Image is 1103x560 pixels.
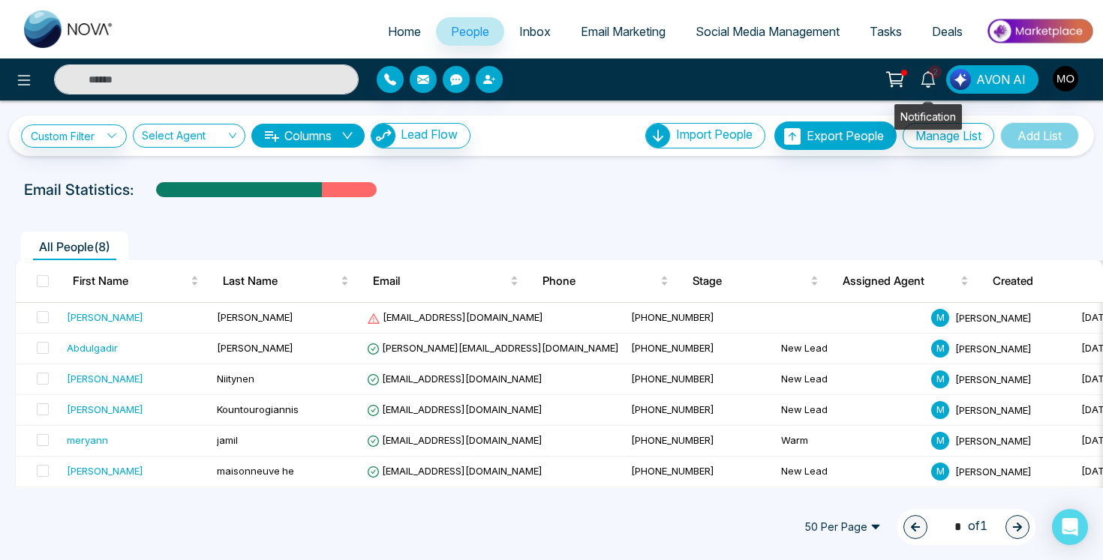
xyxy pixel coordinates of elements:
span: jamil [217,434,238,446]
a: Home [373,17,436,46]
span: Deals [932,24,963,39]
button: Lead Flow [371,123,470,148]
a: Deals [917,17,978,46]
button: Export People [774,121,897,150]
span: [PERSON_NAME] [955,311,1032,323]
span: [PERSON_NAME] [217,311,293,323]
a: 2 [910,65,946,91]
a: Custom Filter [21,124,127,148]
span: Phone [542,272,657,290]
span: Lead Flow [401,127,458,142]
span: maisonneuve he [217,465,294,477]
span: Stage [693,272,807,290]
th: Assigned Agent [831,260,981,302]
span: M [931,370,949,388]
span: [PERSON_NAME] [955,434,1032,446]
a: Lead FlowLead Flow [365,123,470,148]
span: Social Media Management [696,24,840,39]
span: Kountourogiannis [217,403,299,415]
span: 50 Per Page [794,515,891,539]
button: Columnsdown [251,124,365,148]
button: Manage List [903,123,994,148]
a: People [436,17,504,46]
td: New Lead [775,334,925,364]
span: All People ( 8 ) [33,239,116,254]
span: AVON AI [976,70,1026,88]
span: M [931,309,949,327]
span: Inbox [519,24,551,39]
span: [EMAIL_ADDRESS][DOMAIN_NAME] [367,403,542,415]
img: Nova CRM Logo [24,10,114,48]
span: [PHONE_NUMBER] [631,403,714,415]
span: M [931,432,949,450]
span: Email Marketing [581,24,666,39]
div: [PERSON_NAME] [67,371,143,386]
a: Email Marketing [566,17,681,46]
span: [EMAIL_ADDRESS][DOMAIN_NAME] [367,434,542,446]
img: Lead Flow [371,124,395,148]
span: Import People [676,127,753,142]
img: Market-place.gif [985,14,1094,48]
div: Notification [894,104,962,130]
span: [PERSON_NAME] [955,403,1032,415]
button: AVON AI [946,65,1038,94]
img: Lead Flow [950,69,971,90]
span: Export People [807,128,884,143]
p: Email Statistics: [24,178,134,201]
th: Stage [681,260,831,302]
span: [PHONE_NUMBER] [631,465,714,477]
span: Tasks [870,24,902,39]
span: of 1 [945,517,987,537]
span: [EMAIL_ADDRESS][DOMAIN_NAME] [367,373,542,385]
span: M [931,340,949,358]
a: Inbox [504,17,566,46]
div: meryann [67,433,108,448]
span: [PERSON_NAME] [955,342,1032,354]
span: [PHONE_NUMBER] [631,311,714,323]
span: Last Name [223,272,338,290]
span: People [451,24,489,39]
span: Assigned Agent [843,272,957,290]
span: down [341,130,353,142]
span: First Name [73,272,188,290]
th: Email [361,260,530,302]
td: Warm [775,426,925,457]
div: [PERSON_NAME] [67,402,143,417]
div: Open Intercom Messenger [1052,509,1088,545]
td: New Lead [775,487,925,518]
span: [PHONE_NUMBER] [631,434,714,446]
span: [PHONE_NUMBER] [631,373,714,385]
span: [PERSON_NAME] [955,373,1032,385]
span: [EMAIL_ADDRESS][DOMAIN_NAME] [367,311,543,323]
span: Email [373,272,507,290]
div: Abdulgadir [67,340,118,355]
span: M [931,463,949,481]
span: [PERSON_NAME][EMAIL_ADDRESS][DOMAIN_NAME] [367,342,619,354]
span: Niitynen [217,373,254,385]
span: Home [388,24,421,39]
div: [PERSON_NAME] [67,463,143,478]
th: First Name [61,260,211,302]
td: New Lead [775,395,925,426]
td: New Lead [775,457,925,487]
span: 2 [928,65,942,79]
a: Social Media Management [681,17,855,46]
span: [PERSON_NAME] [955,465,1032,477]
th: Last Name [211,260,361,302]
a: Tasks [855,17,917,46]
span: [PERSON_NAME] [217,342,293,354]
span: M [931,401,949,419]
td: New Lead [775,364,925,395]
th: Phone [530,260,681,302]
span: [PHONE_NUMBER] [631,342,714,354]
div: [PERSON_NAME] [67,310,143,325]
img: User Avatar [1053,66,1078,91]
span: [EMAIL_ADDRESS][DOMAIN_NAME] [367,465,542,477]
